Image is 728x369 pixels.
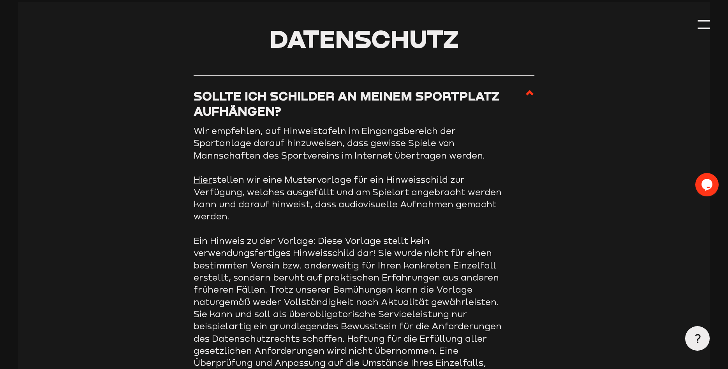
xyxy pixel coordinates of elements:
a: Hier [194,174,212,185]
span: Datenschutz [270,23,459,53]
p: stellen wir eine Mustervorlage für ein Hinweisschild zur Verfügung, welches ausgefüllt und am Spi... [194,173,505,222]
iframe: chat widget [695,173,720,196]
h3: Sollte ich Schilder an meinem Sportplatz aufhängen? [194,88,525,118]
p: Wir empfehlen, auf Hinweistafeln im Eingangsbereich der Sportanlage darauf hinzuweisen, dass gewi... [194,125,505,161]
